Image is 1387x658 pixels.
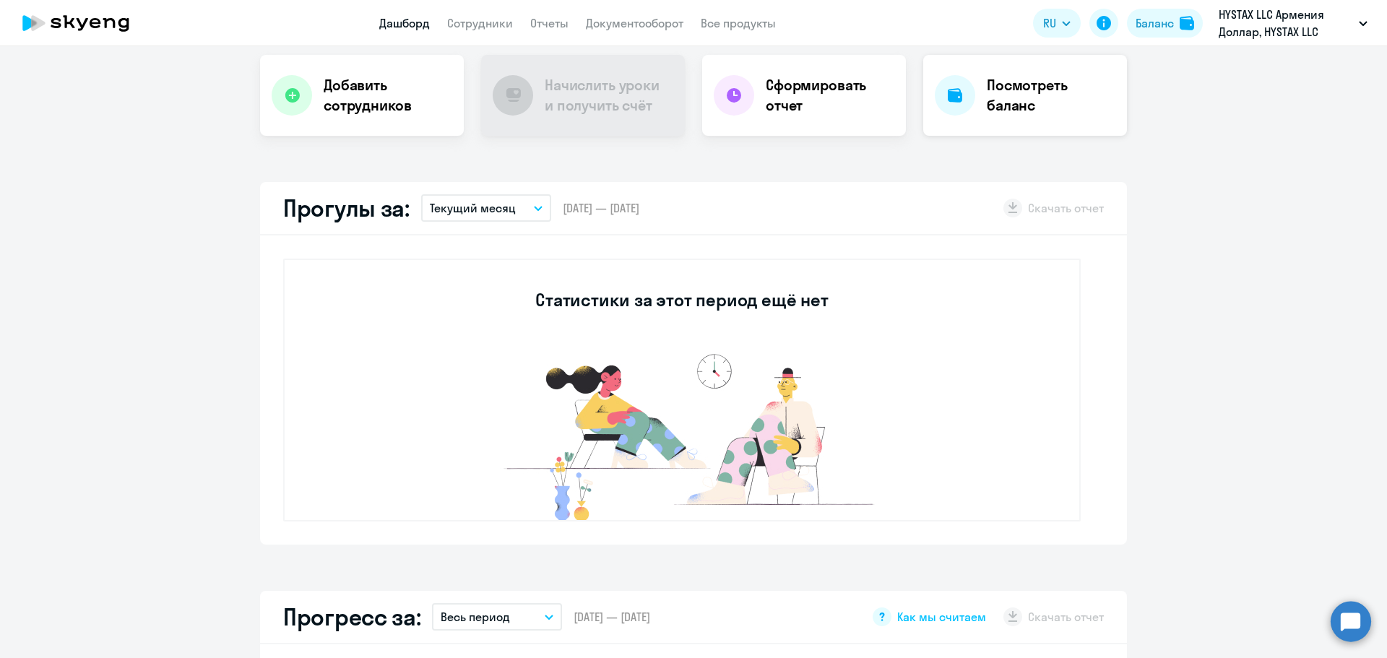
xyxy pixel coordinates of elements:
span: Как мы считаем [897,609,986,625]
button: Весь период [432,603,562,631]
h4: Начислить уроки и получить счёт [545,75,670,116]
h3: Статистики за этот период ещё нет [535,288,828,311]
button: Текущий месяц [421,194,551,222]
img: balance [1180,16,1194,30]
h2: Прогулы за: [283,194,410,222]
a: Отчеты [530,16,569,30]
span: [DATE] — [DATE] [563,200,639,216]
a: Сотрудники [447,16,513,30]
h2: Прогресс за: [283,602,420,631]
h4: Добавить сотрудников [324,75,452,116]
p: HYSTAX LLC Армения Доллар, HYSTAX LLC [1219,6,1353,40]
p: Весь период [441,608,510,625]
p: Текущий месяц [430,199,516,217]
span: RU [1043,14,1056,32]
a: Документооборот [586,16,683,30]
a: Дашборд [379,16,430,30]
a: Все продукты [701,16,776,30]
h4: Посмотреть баланс [987,75,1115,116]
button: RU [1033,9,1081,38]
div: Баланс [1136,14,1174,32]
img: no-data [465,347,899,520]
span: [DATE] — [DATE] [574,609,650,625]
button: Балансbalance [1127,9,1203,38]
h4: Сформировать отчет [766,75,894,116]
button: HYSTAX LLC Армения Доллар, HYSTAX LLC [1211,6,1375,40]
